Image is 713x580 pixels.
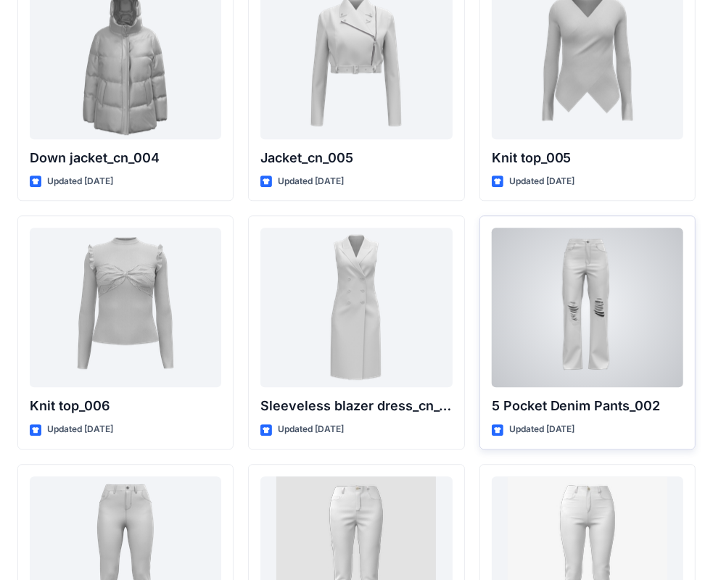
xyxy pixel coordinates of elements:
[278,422,344,437] p: Updated [DATE]
[260,396,452,416] p: Sleeveless blazer dress_cn_001
[30,396,221,416] p: Knit top_006
[260,148,452,168] p: Jacket_cn_005
[30,148,221,168] p: Down jacket_cn_004
[47,174,113,189] p: Updated [DATE]
[278,174,344,189] p: Updated [DATE]
[509,422,575,437] p: Updated [DATE]
[509,174,575,189] p: Updated [DATE]
[47,422,113,437] p: Updated [DATE]
[492,228,683,387] a: 5 Pocket Denim Pants_002
[30,228,221,387] a: Knit top_006
[492,148,683,168] p: Knit top_005
[260,228,452,387] a: Sleeveless blazer dress_cn_001
[492,396,683,416] p: 5 Pocket Denim Pants_002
